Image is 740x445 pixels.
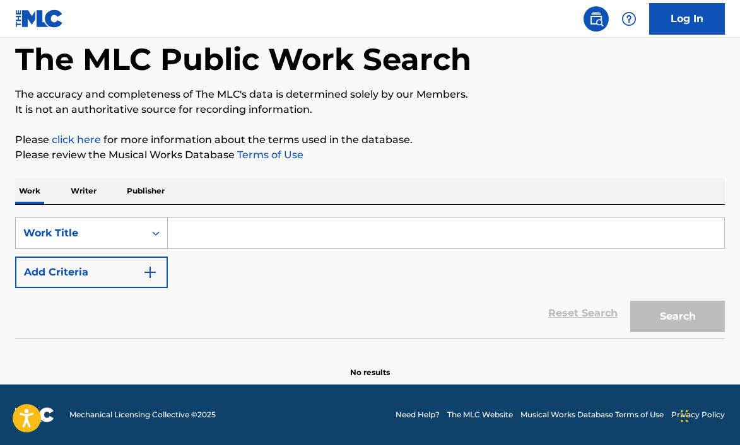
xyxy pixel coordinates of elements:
[15,87,725,102] p: The accuracy and completeness of The MLC's data is determined solely by our Members.
[677,384,740,445] iframe: Chat Widget
[52,134,101,146] a: click here
[15,102,725,117] p: It is not an authoritative source for recording information.
[15,9,64,28] img: MLC Logo
[671,409,725,420] a: Privacy Policy
[15,178,44,204] p: Work
[67,178,100,204] p: Writer
[350,352,390,378] p: No results
[584,6,609,32] a: Public Search
[143,265,158,280] img: 9d2ae6d4665cec9f34b9.svg
[447,409,513,420] a: The MLC Website
[15,217,725,338] form: Search Form
[616,6,642,32] div: Help
[15,40,471,78] h1: The MLC Public Work Search
[681,397,688,435] div: Drag
[621,11,637,26] img: help
[23,226,137,241] div: Work Title
[520,409,664,420] a: Musical Works Database Terms of Use
[123,178,168,204] p: Publisher
[69,409,216,420] span: Mechanical Licensing Collective © 2025
[589,11,604,26] img: search
[396,409,440,420] a: Need Help?
[15,257,168,288] button: Add Criteria
[649,3,725,35] a: Log In
[15,407,54,422] img: logo
[15,132,725,147] p: Please for more information about the terms used in the database.
[235,149,303,161] a: Terms of Use
[15,147,725,163] p: Please review the Musical Works Database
